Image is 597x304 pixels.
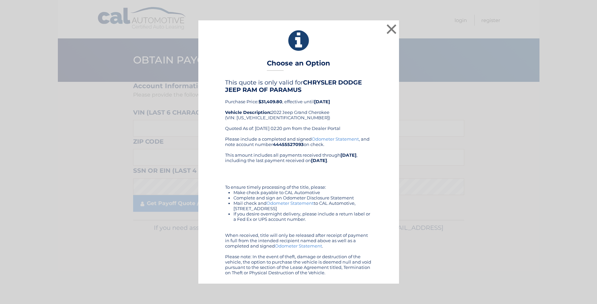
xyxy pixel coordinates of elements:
[225,79,372,136] div: Purchase Price: , effective until 2022 Jeep Grand Cherokee (VIN: [US_VEHICLE_IDENTIFICATION_NUMBE...
[267,59,330,71] h3: Choose an Option
[225,79,362,94] b: CHRYSLER DODGE JEEP RAM OF PARAMUS
[267,200,314,206] a: Odometer Statement
[225,79,372,94] h4: This quote is only valid for
[259,99,282,104] b: $31,409.80
[273,142,304,147] b: 44455527093
[225,110,271,115] strong: Vehicle Description:
[385,22,398,36] button: ×
[233,211,372,222] li: If you desire overnight delivery, please include a return label or a Fed Ex or UPS account number.
[340,152,357,158] b: [DATE]
[311,158,327,163] b: [DATE]
[225,136,372,275] div: Please include a completed and signed , and note account number on check. This amount includes al...
[233,195,372,200] li: Complete and sign an Odometer Disclosure Statement
[233,190,372,195] li: Make check payable to CAL Automotive
[312,136,359,142] a: Odometer Statement
[233,200,372,211] li: Mail check and to CAL Automotive, [STREET_ADDRESS]
[314,99,330,104] b: [DATE]
[275,243,322,249] a: Odometer Statement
